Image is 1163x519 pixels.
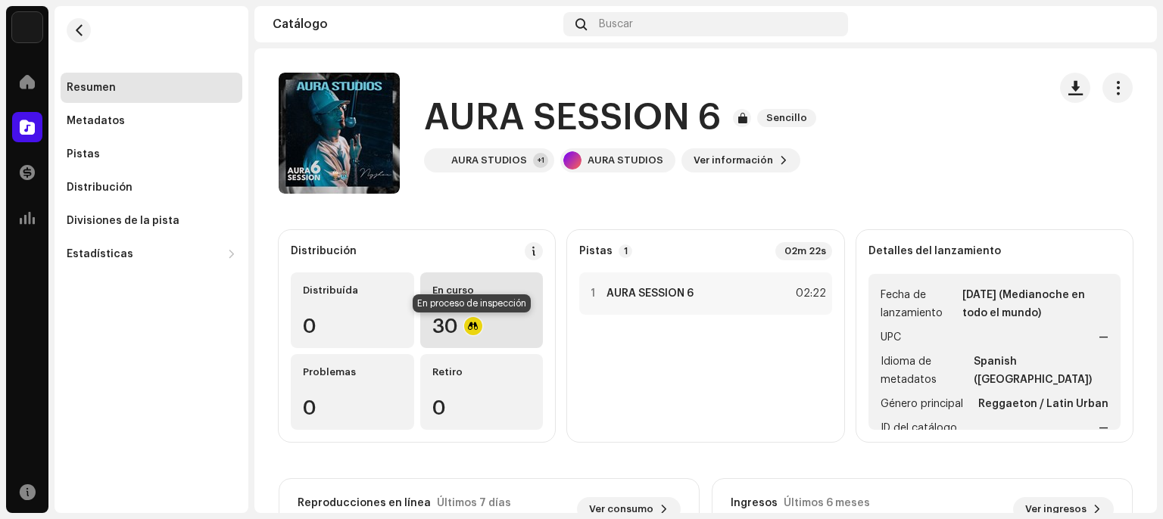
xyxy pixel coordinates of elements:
strong: [DATE] (Medianoche en todo el mundo) [962,286,1108,322]
div: Retiro [432,366,532,378]
span: ID del catálogo [881,419,957,437]
div: AURA STUDIOS [588,154,663,166]
span: UPC [881,328,901,347]
strong: — [1099,419,1108,437]
div: +1 [533,153,548,168]
div: Últimos 6 meses [784,497,870,509]
strong: Spanish ([GEOGRAPHIC_DATA]) [974,353,1108,389]
div: 02:22 [793,284,826,303]
re-m-nav-item: Metadatos [61,106,242,136]
span: Buscar [599,18,633,30]
img: fb15d556-5825-4913-8caf-ee1a6d03759a [427,151,445,169]
div: AURA STUDIOS [451,154,527,166]
re-m-nav-item: Distribución [61,172,242,203]
div: Catálogo [273,18,557,30]
div: Pistas [67,148,100,160]
div: 02m 22s [775,242,832,260]
img: 73145cb4-f810-4b43-824e-4abcac208f63 [1115,12,1139,36]
strong: — [1099,328,1108,347]
div: Metadatos [67,115,125,127]
img: 297a105e-aa6c-4183-9ff4-27133c00f2e2 [12,12,42,42]
div: Estadísticas [67,248,133,260]
re-m-nav-item: Resumen [61,73,242,103]
p-badge: 1 [619,244,632,258]
div: Resumen [67,82,116,94]
div: Divisiones de la pista [67,215,179,227]
re-m-nav-dropdown: Estadísticas [61,239,242,269]
span: Fecha de lanzamiento [881,286,960,322]
span: Sencillo [757,109,816,127]
span: Ver información [694,145,773,176]
div: Reproducciones en línea [298,497,431,509]
re-m-nav-item: Pistas [61,139,242,169]
strong: AURA SESSION 6 [606,287,694,300]
strong: Detalles del lanzamiento [868,245,1001,257]
div: Ingresos [731,497,778,509]
button: Ver información [681,148,800,172]
re-m-nav-item: Divisiones de la pista [61,206,242,236]
span: Género principal [881,395,963,413]
h1: AURA SESSION 6 [424,94,721,142]
div: Problemas [303,366,402,378]
strong: Pistas [579,245,613,257]
strong: Reggaeton / Latin Urban [978,395,1108,413]
div: Distribución [67,182,133,194]
span: Idioma de metadatos [881,353,971,389]
div: Distribución [291,245,357,257]
div: Últimos 7 días [437,497,511,509]
div: En curso [432,284,532,297]
div: Distribuída [303,284,402,297]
